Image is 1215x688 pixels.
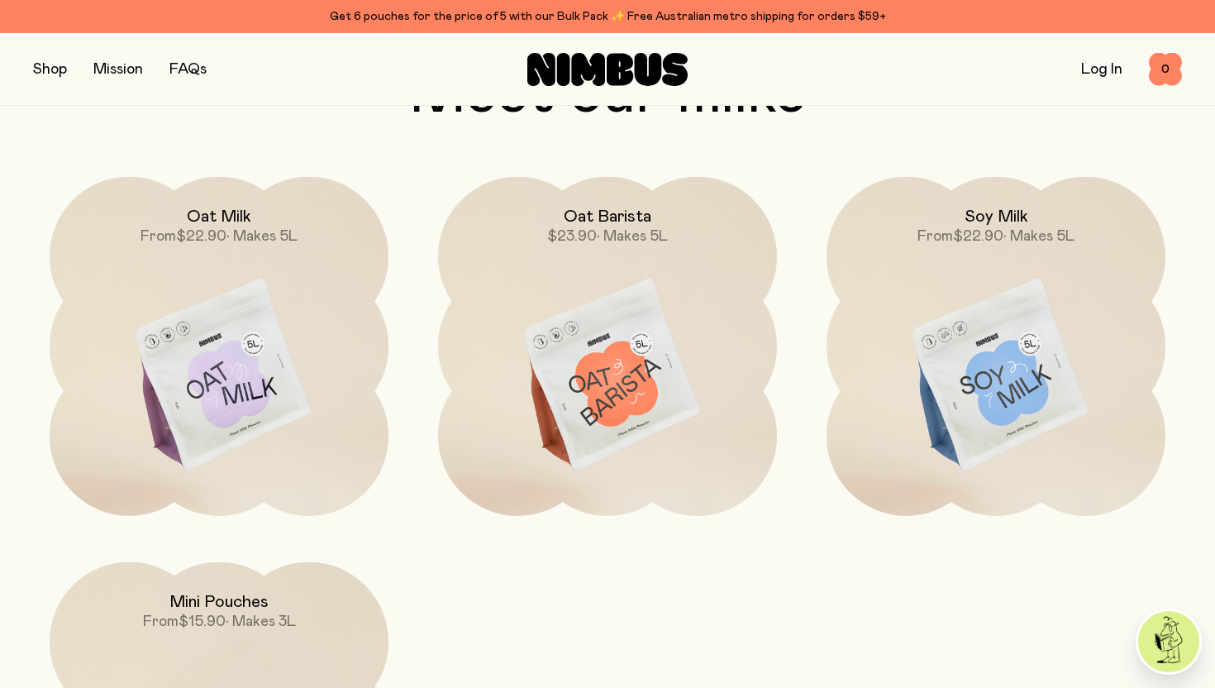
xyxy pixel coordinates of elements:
span: • Makes 5L [597,229,668,244]
a: Soy MilkFrom$22.90• Makes 5L [827,177,1165,516]
h2: Oat Milk [187,207,251,227]
a: FAQs [169,62,207,77]
span: $22.90 [953,229,1003,244]
a: Oat MilkFrom$22.90• Makes 5L [50,177,388,516]
span: $23.90 [547,229,597,244]
h2: Soy Milk [965,207,1028,227]
span: • Makes 5L [1003,229,1074,244]
h2: Mini Pouches [169,592,269,612]
div: Get 6 pouches for the price of 5 with our Bulk Pack ✨ Free Australian metro shipping for orders $59+ [33,7,1182,26]
span: From [917,229,953,244]
span: From [143,614,179,629]
h2: Oat Barista [564,207,651,227]
a: Log In [1081,62,1122,77]
span: $22.90 [176,229,226,244]
span: From [141,229,176,244]
span: • Makes 3L [226,614,296,629]
span: $15.90 [179,614,226,629]
a: Oat Barista$23.90• Makes 5L [438,177,777,516]
span: • Makes 5L [226,229,298,244]
a: Mission [93,62,143,77]
button: 0 [1149,53,1182,86]
img: agent [1138,611,1199,672]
